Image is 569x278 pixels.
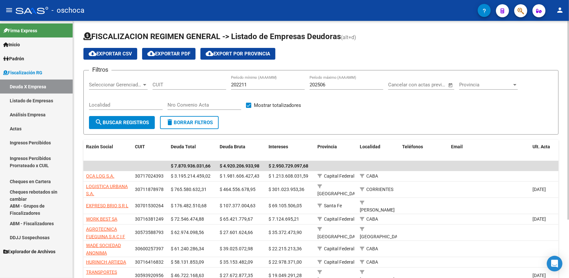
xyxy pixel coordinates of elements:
[220,203,255,208] span: $ 107.377.004,63
[171,203,207,208] span: $ 176.482.510,68
[142,48,196,60] button: Exportar PDF
[269,246,302,251] span: $ 22.215.213,36
[266,140,315,161] datatable-header-cell: Intereses
[166,120,213,125] span: Borrar Filtros
[3,27,37,34] span: Firma Express
[171,273,204,278] span: $ 46.722.168,63
[132,140,168,161] datatable-header-cell: CUIT
[171,230,204,235] span: $ 62.974.098,56
[135,203,164,208] span: 30701530264
[3,55,24,62] span: Padrón
[83,48,137,60] button: Exportar CSV
[447,81,454,89] button: Open calendar
[269,259,302,265] span: $ 22.978.371,00
[556,6,564,14] mat-icon: person
[315,140,357,161] datatable-header-cell: Provincia
[448,140,530,161] datatable-header-cell: Email
[83,140,132,161] datatable-header-cell: Razón Social
[317,234,361,239] span: [GEOGRAPHIC_DATA]
[402,144,423,149] span: Teléfonos
[89,65,111,74] h3: Filtros
[89,51,132,57] span: Exportar CSV
[269,144,288,149] span: Intereses
[459,82,512,88] span: Provincia
[360,144,380,149] span: Localidad
[135,187,164,192] span: 30711878978
[86,227,125,239] span: AGROTECNICA FUEGUINA S A C I F
[269,173,308,179] span: $ 1.213.608.031,59
[86,203,128,208] span: EXPRESO BRIO S R L
[135,144,145,149] span: CUIT
[166,118,174,126] mat-icon: delete
[533,187,546,192] span: [DATE]
[171,246,204,251] span: $ 61.240.286,34
[3,248,55,255] span: Explorador de Archivos
[220,173,259,179] span: $ 1.981.606.427,43
[269,216,299,222] span: $ 7.124.695,21
[317,191,361,196] span: [GEOGRAPHIC_DATA]
[547,256,562,271] div: Open Intercom Messenger
[220,144,245,149] span: Deuda Bruta
[217,140,266,161] datatable-header-cell: Deuda Bruta
[135,173,164,179] span: 30717024393
[86,144,113,149] span: Razón Social
[360,207,395,212] span: [PERSON_NAME]
[360,234,404,239] span: [GEOGRAPHIC_DATA]
[83,32,341,41] span: FISCALIZACION REGIMEN GENERAL -> Listado de Empresas Deudoras
[3,69,42,76] span: Fiscalización RG
[324,203,342,208] span: Santa Fe
[269,203,302,208] span: $ 69.105.506,05
[95,118,103,126] mat-icon: search
[171,144,196,149] span: Deuda Total
[3,41,20,48] span: Inicio
[220,259,253,265] span: $ 35.153.482,09
[135,246,164,251] span: 30600257397
[324,216,354,222] span: Capital Federal
[206,51,270,57] span: Export por Provincia
[135,216,164,222] span: 30716381249
[254,101,301,109] span: Mostrar totalizadores
[317,144,337,149] span: Provincia
[324,246,354,251] span: Capital Federal
[533,144,550,149] span: Ult. Acta
[220,273,253,278] span: $ 27.672.877,35
[220,187,255,192] span: $ 464.556.678,95
[89,50,96,57] mat-icon: cloud_download
[160,116,219,129] button: Borrar Filtros
[5,6,13,14] mat-icon: menu
[86,173,114,179] span: OCA LOG S.A.
[220,230,253,235] span: $ 27.601.624,66
[135,259,164,265] span: 30716416832
[324,173,354,179] span: Capital Federal
[86,216,117,222] span: WORK BEST SA
[269,273,302,278] span: $ 19.049.291,28
[171,187,207,192] span: $ 765.580.632,31
[95,120,149,125] span: Buscar Registros
[366,187,393,192] span: CORRIENTES
[400,140,448,161] datatable-header-cell: Teléfonos
[135,273,164,278] span: 30593920956
[86,243,121,256] span: WADE SOCIEDAD ANONIMA
[366,216,378,222] span: CABA
[86,259,126,265] span: HURINICH ARTIEDA
[533,216,546,222] span: [DATE]
[171,173,211,179] span: $ 3.195.214.459,02
[171,259,204,265] span: $ 58.131.853,09
[51,3,84,18] span: - oschoca
[171,216,204,222] span: $ 72.546.474,88
[86,184,128,197] span: LOGISTICA URBANA S.A.
[89,82,142,88] span: Seleccionar Gerenciador
[341,34,356,40] span: (alt+d)
[451,144,463,149] span: Email
[366,259,378,265] span: CABA
[366,173,378,179] span: CABA
[135,230,164,235] span: 30573588793
[220,246,253,251] span: $ 39.025.072,98
[220,163,259,168] span: $ 4.920.206.933,98
[89,116,155,129] button: Buscar Registros
[206,50,213,57] mat-icon: cloud_download
[357,140,400,161] datatable-header-cell: Localidad
[168,140,217,161] datatable-header-cell: Deuda Total
[324,259,354,265] span: Capital Federal
[269,230,302,235] span: $ 35.372.473,90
